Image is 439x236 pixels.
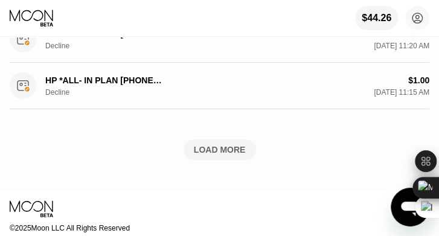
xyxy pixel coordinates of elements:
div: $44.26 [355,6,398,30]
div: HP *ALL- IN PLAN [PHONE_NUMBER] USDecline$1.00[DATE] 11:15 AM [10,63,429,109]
div: [DATE] 11:20 AM [374,42,429,50]
div: Decline [45,88,106,97]
div: $44.26 [362,13,391,24]
div: Decline [45,42,106,50]
div: HP *ALL- IN PLAN [PHONE_NUMBER] USDecline$1.00[DATE] 11:20 AM [10,16,429,63]
div: [DATE] 11:15 AM [374,88,429,97]
iframe: Button to launch messaging window [391,188,429,226]
div: LOAD MORE [10,139,429,160]
div: HP *ALL- IN PLAN [PHONE_NUMBER] US [45,75,166,85]
div: $1.00 [408,75,429,85]
div: LOAD MORE [194,144,246,155]
div: © 2025 Moon LLC All Rights Reserved [10,224,429,232]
